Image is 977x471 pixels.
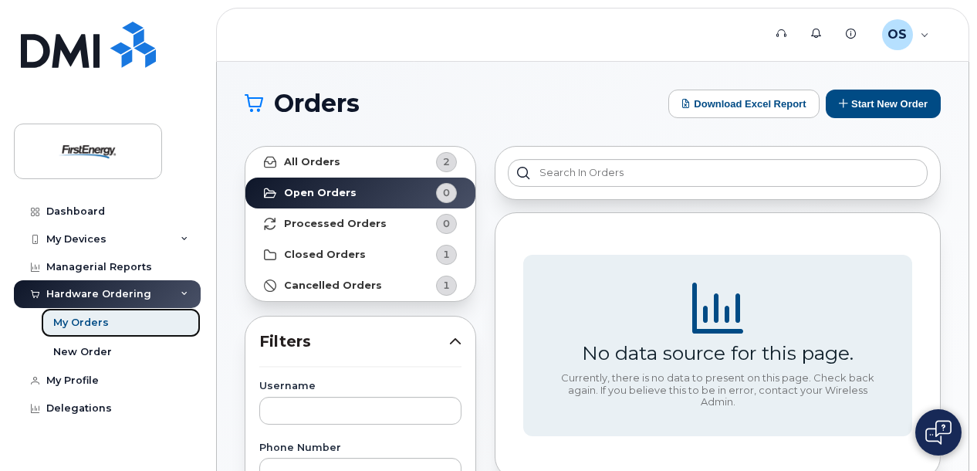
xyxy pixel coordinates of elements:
span: 0 [443,216,450,231]
strong: Open Orders [284,187,357,199]
strong: All Orders [284,156,340,168]
span: 1 [443,247,450,262]
a: Closed Orders1 [245,239,475,270]
a: Processed Orders0 [245,208,475,239]
div: Currently, there is no data to present on this page. Check back again. If you believe this to be ... [551,372,884,408]
strong: Cancelled Orders [284,280,382,292]
strong: Processed Orders [284,218,387,230]
input: Search in orders [508,159,928,187]
span: 1 [443,278,450,293]
a: Open Orders0 [245,178,475,208]
button: Download Excel Report [668,90,820,118]
div: No data source for this page. [582,341,854,364]
span: 2 [443,154,450,169]
span: Filters [259,330,449,353]
img: Open chat [925,420,952,445]
span: 0 [443,185,450,200]
strong: Closed Orders [284,249,366,261]
button: Start New Order [826,90,941,118]
a: All Orders2 [245,147,475,178]
span: Orders [274,92,360,115]
label: Username [259,381,461,391]
a: Cancelled Orders1 [245,270,475,301]
label: Phone Number [259,443,461,453]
